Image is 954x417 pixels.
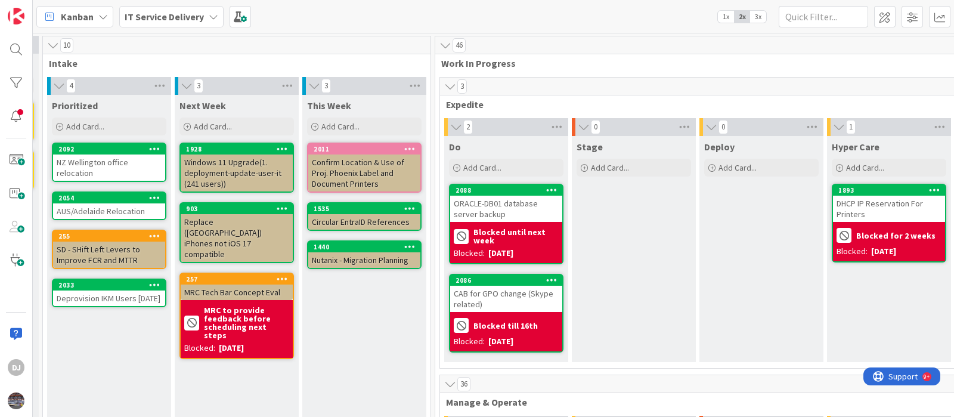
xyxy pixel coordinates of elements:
[463,120,473,134] span: 2
[488,247,513,260] div: [DATE]
[314,205,420,213] div: 1535
[457,79,467,94] span: 3
[52,100,98,112] span: Prioritized
[181,203,293,262] div: 903Replace ([GEOGRAPHIC_DATA]) iPhones not iOS 17 compatible
[194,79,203,93] span: 3
[453,38,466,52] span: 46
[53,291,165,306] div: Deprovision IKM Users [DATE]
[125,11,204,23] b: IT Service Delivery
[314,243,420,251] div: 1440
[60,38,73,52] span: 10
[846,120,856,134] span: 1
[181,214,293,262] div: Replace ([GEOGRAPHIC_DATA]) iPhones not iOS 17 compatible
[449,141,461,153] span: Do
[53,231,165,268] div: 255SD - SHift Left Levers to Improve FCR and MTTR
[734,11,750,23] span: 2x
[194,121,232,132] span: Add Card...
[184,342,215,354] div: Blocked:
[577,141,603,153] span: Stage
[473,228,559,245] b: Blocked until next week
[308,242,420,252] div: 1440
[307,100,351,112] span: This Week
[308,252,420,268] div: Nutanix - Migration Planning
[66,121,104,132] span: Add Card...
[871,245,896,258] div: [DATE]
[186,275,293,283] div: 257
[58,194,165,202] div: 2054
[314,145,420,153] div: 2011
[454,335,485,348] div: Blocked:
[181,144,293,191] div: 1928Windows 11 Upgrade(1. deployment-update-user-it (241 users))
[53,280,165,306] div: 2033Deprovision IKM Users [DATE]
[718,11,734,23] span: 1x
[53,242,165,268] div: SD - SHift Left Levers to Improve FCR and MTTR
[456,276,562,285] div: 2086
[53,144,165,181] div: 2092NZ Wellington office relocation
[833,185,945,196] div: 1893
[591,162,629,173] span: Add Card...
[832,141,879,153] span: Hyper Care
[308,203,420,230] div: 1535Circular EntraID References
[53,280,165,291] div: 2033
[450,185,562,196] div: 2088
[58,281,165,289] div: 2033
[779,6,868,27] input: Quick Filter...
[488,335,513,348] div: [DATE]
[450,275,562,312] div: 2086CAB for GPO change (Skype related)
[186,205,293,213] div: 903
[25,2,54,16] span: Support
[308,214,420,230] div: Circular EntraID References
[591,120,600,134] span: 0
[49,57,416,69] span: Intake
[179,100,226,112] span: Next Week
[463,162,501,173] span: Add Card...
[750,11,766,23] span: 3x
[450,275,562,286] div: 2086
[53,231,165,242] div: 255
[856,231,936,240] b: Blocked for 2 weeks
[219,342,244,354] div: [DATE]
[61,10,94,24] span: Kanban
[833,185,945,222] div: 1893DHCP IP Reservation For Printers
[58,232,165,240] div: 255
[450,196,562,222] div: ORACLE-DB01 database server backup
[60,5,66,14] div: 9+
[53,203,165,219] div: AUS/Adelaide Relocation
[450,286,562,312] div: CAB for GPO change (Skype related)
[66,79,76,93] span: 4
[718,120,728,134] span: 0
[308,155,420,191] div: Confirm Location & Use of Proj. Phoenix Label and Document Printers
[58,145,165,153] div: 2092
[8,393,24,409] img: avatar
[704,141,735,153] span: Deploy
[53,193,165,203] div: 2054
[308,144,420,191] div: 2011Confirm Location & Use of Proj. Phoenix Label and Document Printers
[308,242,420,268] div: 1440Nutanix - Migration Planning
[308,203,420,214] div: 1535
[454,247,485,260] div: Blocked:
[186,145,293,153] div: 1928
[321,121,360,132] span: Add Card...
[8,359,24,376] div: DJ
[181,285,293,300] div: MRC Tech Bar Concept Eval
[718,162,757,173] span: Add Card...
[321,79,331,93] span: 3
[8,8,24,24] img: Visit kanbanzone.com
[456,186,562,194] div: 2088
[181,144,293,155] div: 1928
[181,274,293,300] div: 257MRC Tech Bar Concept Eval
[181,203,293,214] div: 903
[308,144,420,155] div: 2011
[457,377,470,391] span: 36
[450,185,562,222] div: 2088ORACLE-DB01 database server backup
[846,162,884,173] span: Add Card...
[833,196,945,222] div: DHCP IP Reservation For Printers
[181,274,293,285] div: 257
[181,155,293,191] div: Windows 11 Upgrade(1. deployment-update-user-it (241 users))
[837,245,868,258] div: Blocked:
[838,186,945,194] div: 1893
[53,144,165,155] div: 2092
[53,193,165,219] div: 2054AUS/Adelaide Relocation
[53,155,165,181] div: NZ Wellington office relocation
[204,306,289,339] b: MRC to provide feedback before scheduling next steps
